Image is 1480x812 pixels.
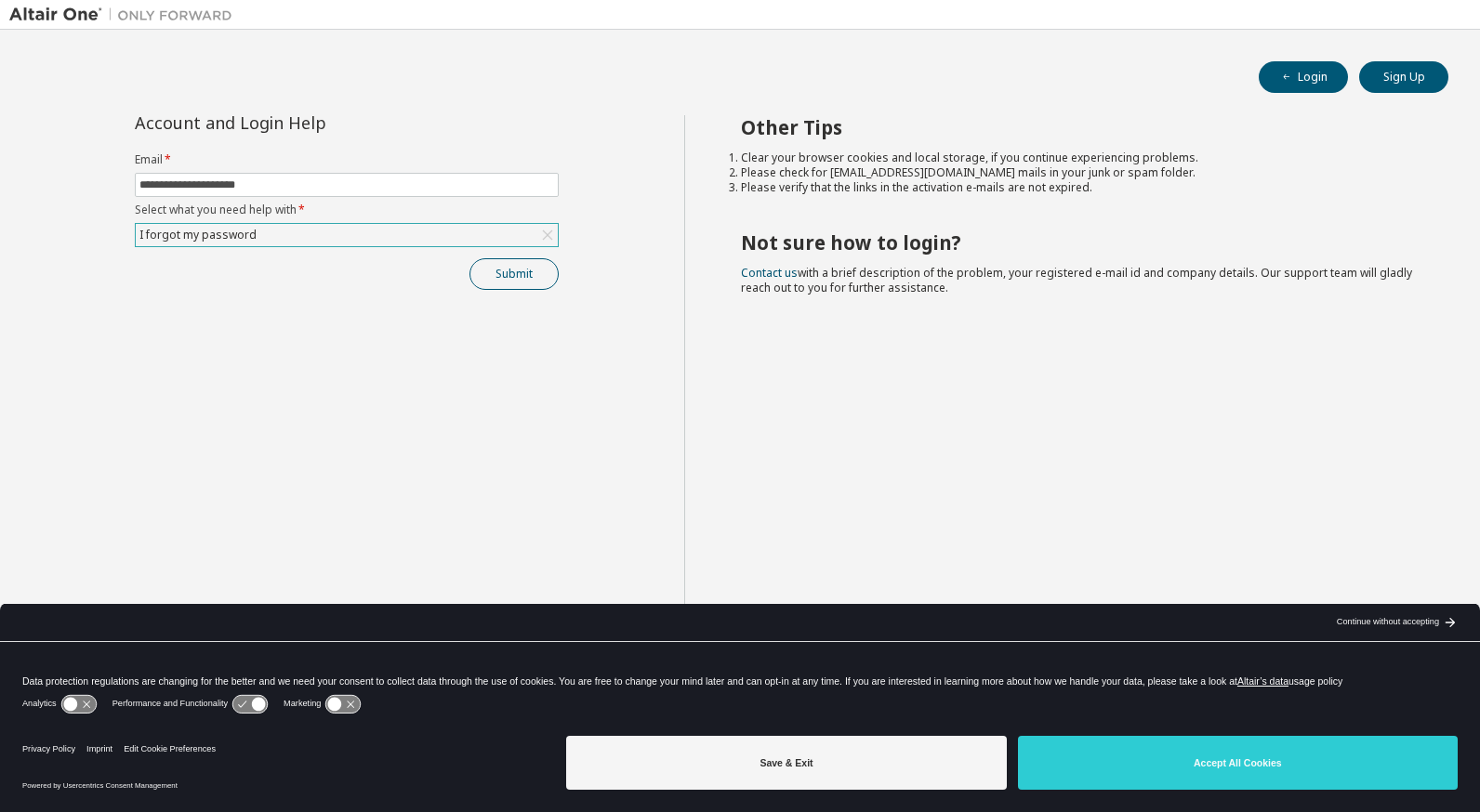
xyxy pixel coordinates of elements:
div: I forgot my password [136,224,558,246]
label: Email [135,152,559,167]
li: Please verify that the links in the activation e-mails are not expired. [741,180,1416,195]
div: Account and Login Help [135,115,474,130]
span: with a brief description of the problem, your registered e-mail id and company details. Our suppo... [741,265,1412,295]
button: Login [1259,61,1348,93]
img: Altair One [9,6,242,24]
li: Clear your browser cookies and local storage, if you continue experiencing problems. [741,151,1416,165]
a: Contact us [741,265,798,281]
label: Select what you need help with [135,203,559,217]
button: Sign Up [1359,61,1448,93]
h2: Not sure how to login? [741,230,1416,255]
button: Submit [469,258,559,290]
h2: Other Tips [741,115,1416,139]
li: Please check for [EMAIL_ADDRESS][DOMAIN_NAME] mails in your junk or spam folder. [741,165,1416,180]
div: I forgot my password [137,225,259,245]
